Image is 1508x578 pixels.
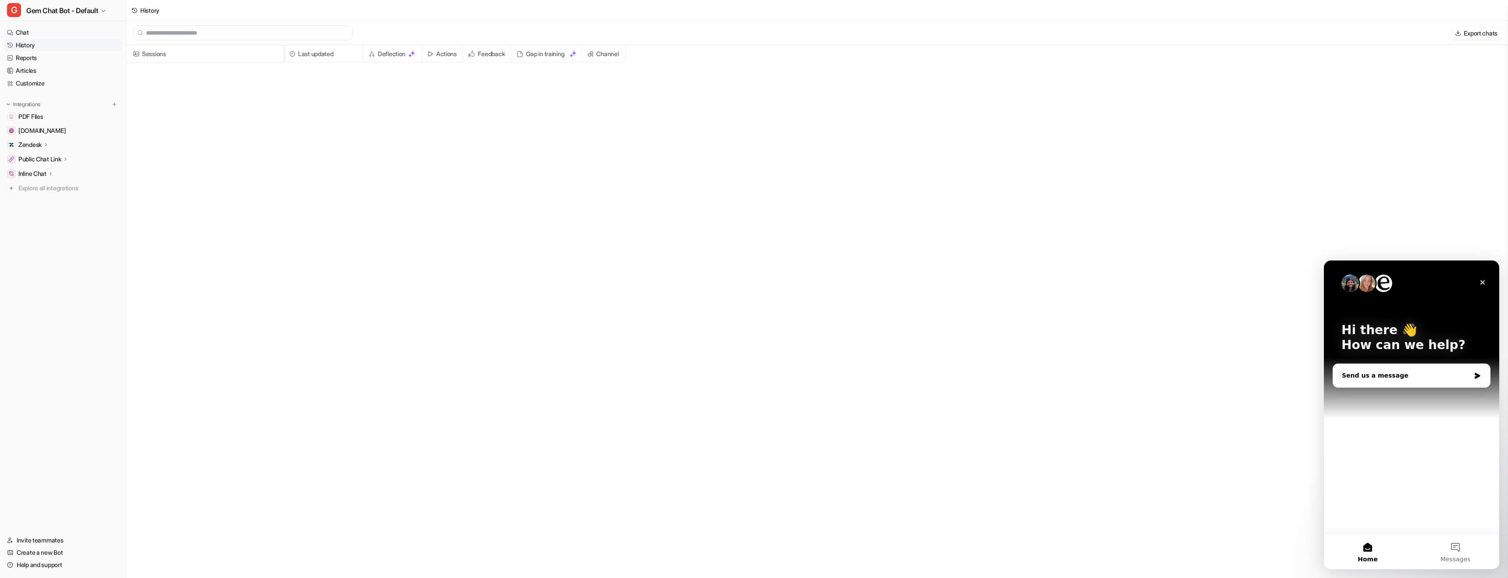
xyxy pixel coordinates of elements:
p: Zendesk [18,140,42,149]
p: Integrations [13,101,40,108]
img: Public Chat Link [9,157,14,162]
a: Help and support [4,559,122,571]
img: explore all integrations [7,184,16,193]
button: Integrations [4,100,43,109]
a: History [4,39,122,51]
img: Zendesk [9,142,14,147]
button: Export chats [1452,27,1501,39]
iframe: Intercom live chat [1324,260,1499,569]
h2: Feedback [478,45,505,63]
div: Gap in training [515,45,578,63]
a: status.gem.com[DOMAIN_NAME] [4,125,122,137]
div: History [140,6,160,15]
h2: Deflection [378,45,405,63]
img: PDF Files [9,114,14,119]
span: G [7,3,21,17]
a: Invite teammates [4,534,122,546]
a: Customize [4,77,122,89]
span: PDF Files [18,112,43,121]
p: Public Chat Link [18,155,61,164]
span: Channel [586,45,621,63]
a: Chat [4,26,122,39]
span: [DOMAIN_NAME] [18,126,66,135]
img: menu_add.svg [111,101,117,107]
a: Articles [4,64,122,77]
img: status.gem.com [9,128,14,133]
span: Last updated [288,45,359,63]
p: Inline Chat [18,169,46,178]
span: Explore all integrations [18,181,119,195]
a: Reports [4,52,122,64]
a: PDF FilesPDF Files [4,111,122,123]
img: Inline Chat [9,171,14,176]
span: Sessions [130,45,280,63]
a: Explore all integrations [4,182,122,194]
img: expand menu [5,101,11,107]
h2: Actions [436,45,457,63]
a: Create a new Bot [4,546,122,559]
span: Gem Chat Bot - Default [26,4,98,17]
